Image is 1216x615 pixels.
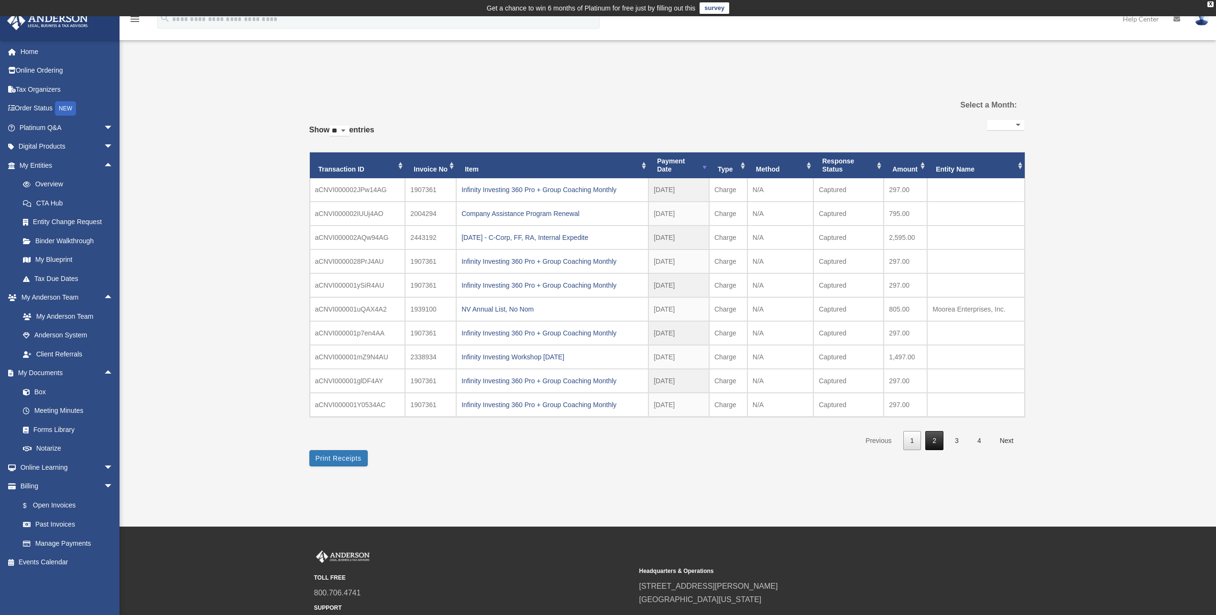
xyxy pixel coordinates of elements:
span: arrow_drop_up [104,364,123,383]
td: [DATE] [648,273,709,297]
td: N/A [747,273,814,297]
div: Company Assistance Program Renewal [461,207,643,220]
small: TOLL FREE [314,573,633,583]
a: Manage Payments [13,534,128,553]
a: Previous [858,431,898,451]
a: Forms Library [13,420,128,439]
td: 2004294 [405,202,456,226]
a: My Entitiesarrow_drop_up [7,156,128,175]
td: 1907361 [405,369,456,393]
td: 1,497.00 [884,345,927,369]
td: 1907361 [405,273,456,297]
span: arrow_drop_down [104,137,123,157]
td: aCNVI000001glDF4AY [310,369,405,393]
a: 4 [970,431,988,451]
td: Captured [813,369,884,393]
a: [GEOGRAPHIC_DATA][US_STATE] [639,595,762,604]
td: aCNVI000001Y0534AC [310,393,405,417]
a: Binder Walkthrough [13,231,128,250]
td: Captured [813,297,884,321]
th: Transaction ID: activate to sort column ascending [310,152,405,178]
td: 297.00 [884,393,927,417]
td: N/A [747,321,814,345]
td: Captured [813,226,884,249]
div: Infinity Investing 360 Pro + Group Coaching Monthly [461,183,643,196]
th: Response Status: activate to sort column ascending [813,152,884,178]
label: Show entries [309,123,374,146]
a: Entity Change Request [13,213,128,232]
td: [DATE] [648,202,709,226]
td: [DATE] [648,345,709,369]
a: Overview [13,175,128,194]
td: Charge [709,249,747,273]
span: arrow_drop_down [104,458,123,477]
td: Charge [709,273,747,297]
td: [DATE] [648,249,709,273]
td: [DATE] [648,297,709,321]
td: Charge [709,393,747,417]
td: aCNVI0000028PrJ4AU [310,249,405,273]
a: My Anderson Team [13,307,128,326]
th: Entity Name: activate to sort column ascending [927,152,1024,178]
td: Charge [709,226,747,249]
td: aCNVI000001mZ9N4AU [310,345,405,369]
div: [DATE] - C-Corp, FF, RA, Internal Expedite [461,231,643,244]
a: Order StatusNEW [7,99,128,119]
td: N/A [747,226,814,249]
a: Past Invoices [13,515,123,534]
a: Tax Organizers [7,80,128,99]
a: 1 [903,431,921,451]
th: Item: activate to sort column ascending [456,152,648,178]
a: [STREET_ADDRESS][PERSON_NAME] [639,582,778,590]
a: My Blueprint [13,250,128,270]
td: Charge [709,321,747,345]
div: Get a chance to win 6 months of Platinum for free just by filling out this [487,2,696,14]
td: 297.00 [884,178,927,202]
th: Type: activate to sort column ascending [709,152,747,178]
td: Captured [813,178,884,202]
a: Digital Productsarrow_drop_down [7,137,128,156]
a: menu [129,17,141,25]
td: Moorea Enterprises, Inc. [927,297,1024,321]
a: Meeting Minutes [13,401,128,421]
td: N/A [747,202,814,226]
img: Anderson Advisors Platinum Portal [4,11,91,30]
div: Infinity Investing 360 Pro + Group Coaching Monthly [461,374,643,388]
td: [DATE] [648,393,709,417]
td: N/A [747,345,814,369]
td: aCNVI000002IUUj4AO [310,202,405,226]
a: My Documentsarrow_drop_up [7,364,128,383]
td: 297.00 [884,321,927,345]
td: aCNVI000001p7en4AA [310,321,405,345]
span: arrow_drop_up [104,288,123,308]
td: Captured [813,273,884,297]
a: Online Ordering [7,61,128,80]
span: arrow_drop_down [104,118,123,138]
td: aCNVI000001uQAX4A2 [310,297,405,321]
a: CTA Hub [13,194,128,213]
td: Captured [813,249,884,273]
th: Amount: activate to sort column ascending [884,152,927,178]
td: aCNVI000002AQw94AG [310,226,405,249]
div: Infinity Investing Workshop [DATE] [461,350,643,364]
td: 2443192 [405,226,456,249]
td: Captured [813,345,884,369]
a: Next [993,431,1021,451]
td: N/A [747,393,814,417]
td: Charge [709,345,747,369]
a: Platinum Q&Aarrow_drop_down [7,118,128,137]
td: 1939100 [405,297,456,321]
a: Online Learningarrow_drop_down [7,458,128,477]
td: N/A [747,369,814,393]
td: 795.00 [884,202,927,226]
span: $ [28,500,33,512]
th: Method: activate to sort column ascending [747,152,814,178]
a: Billingarrow_drop_down [7,477,128,496]
i: menu [129,13,141,25]
a: Tax Due Dates [13,269,128,288]
td: N/A [747,249,814,273]
td: Captured [813,321,884,345]
td: N/A [747,297,814,321]
td: 1907361 [405,321,456,345]
span: arrow_drop_up [104,156,123,175]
